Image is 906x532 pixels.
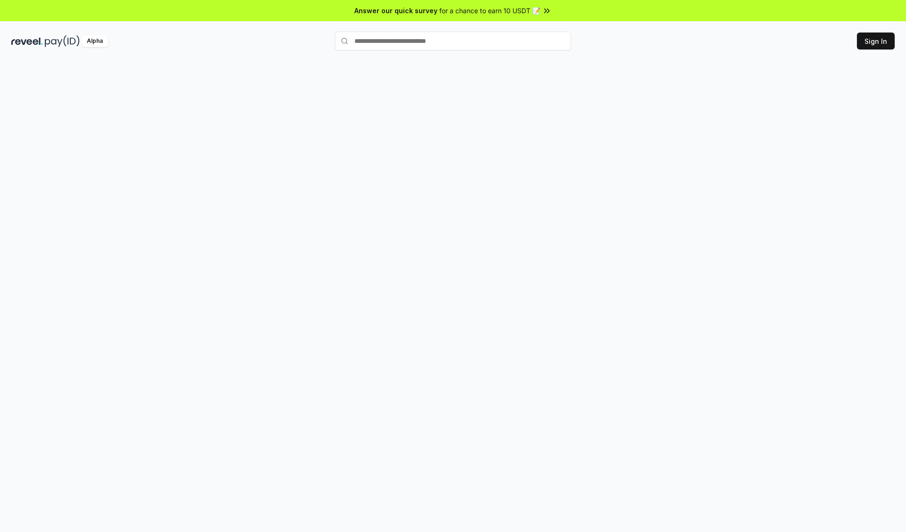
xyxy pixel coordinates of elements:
button: Sign In [857,33,895,49]
span: Answer our quick survey [354,6,437,16]
img: pay_id [45,35,80,47]
div: Alpha [82,35,108,47]
span: for a chance to earn 10 USDT 📝 [439,6,540,16]
img: reveel_dark [11,35,43,47]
